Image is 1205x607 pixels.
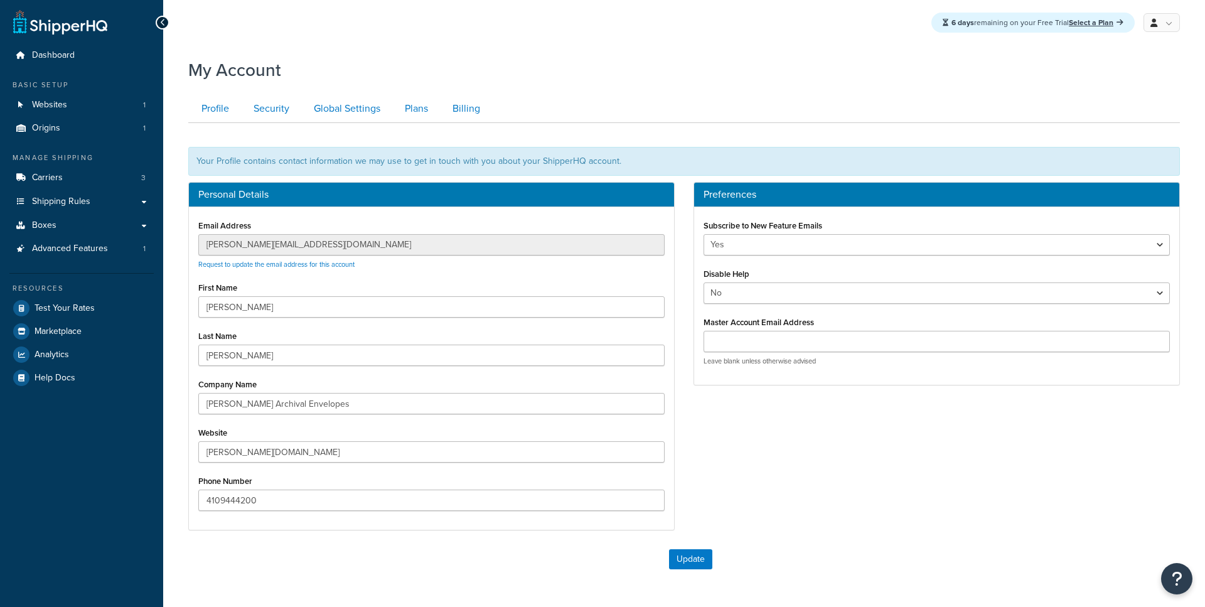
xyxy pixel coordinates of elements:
[9,94,154,117] a: Websites 1
[669,549,712,569] button: Update
[198,380,257,389] label: Company Name
[13,9,107,35] a: ShipperHQ Home
[9,80,154,90] div: Basic Setup
[931,13,1135,33] div: remaining on your Free Trial
[35,303,95,314] span: Test Your Rates
[35,350,69,360] span: Analytics
[9,166,154,190] li: Carriers
[9,237,154,261] li: Advanced Features
[704,221,822,230] label: Subscribe to New Feature Emails
[9,214,154,237] a: Boxes
[35,326,82,337] span: Marketplace
[32,100,67,110] span: Websites
[9,297,154,320] a: Test Your Rates
[143,123,146,134] span: 1
[1161,563,1192,594] button: Open Resource Center
[704,318,814,327] label: Master Account Email Address
[32,220,56,231] span: Boxes
[439,95,490,123] a: Billing
[9,237,154,261] a: Advanced Features 1
[32,244,108,254] span: Advanced Features
[198,283,237,293] label: First Name
[704,357,1170,366] p: Leave blank unless otherwise advised
[9,153,154,163] div: Manage Shipping
[143,100,146,110] span: 1
[198,476,252,486] label: Phone Number
[32,173,63,183] span: Carriers
[9,283,154,294] div: Resources
[198,428,227,438] label: Website
[392,95,438,123] a: Plans
[141,173,146,183] span: 3
[9,44,154,67] a: Dashboard
[9,117,154,140] li: Origins
[198,189,665,200] h3: Personal Details
[143,244,146,254] span: 1
[35,373,75,384] span: Help Docs
[188,147,1180,176] div: Your Profile contains contact information we may use to get in touch with you about your ShipperH...
[9,190,154,213] a: Shipping Rules
[301,95,390,123] a: Global Settings
[198,331,237,341] label: Last Name
[9,166,154,190] a: Carriers 3
[1069,17,1123,28] a: Select a Plan
[198,259,355,269] a: Request to update the email address for this account
[188,58,281,82] h1: My Account
[9,343,154,366] a: Analytics
[32,196,90,207] span: Shipping Rules
[704,269,749,279] label: Disable Help
[32,50,75,61] span: Dashboard
[240,95,299,123] a: Security
[704,189,1170,200] h3: Preferences
[32,123,60,134] span: Origins
[9,367,154,389] a: Help Docs
[198,221,251,230] label: Email Address
[9,117,154,140] a: Origins 1
[9,94,154,117] li: Websites
[188,95,239,123] a: Profile
[951,17,974,28] strong: 6 days
[9,320,154,343] a: Marketplace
